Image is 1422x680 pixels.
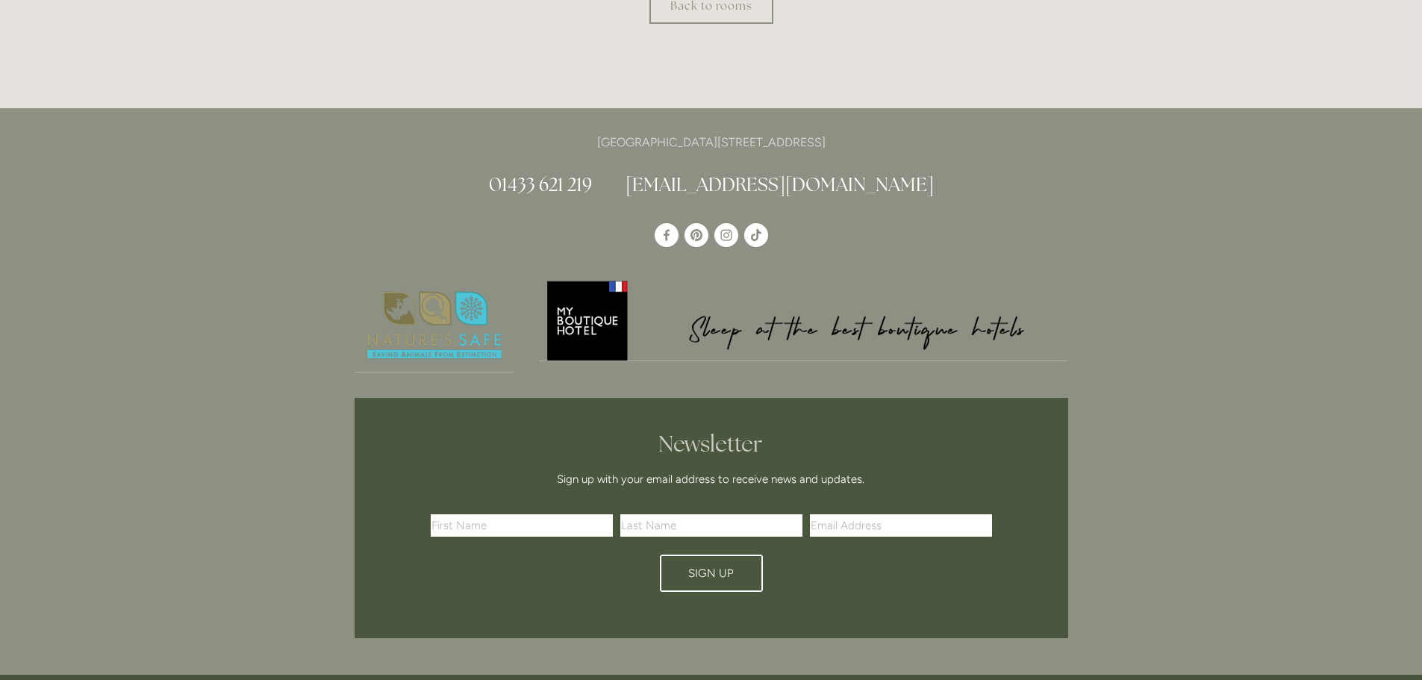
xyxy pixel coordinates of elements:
img: My Boutique Hotel - Logo [539,278,1068,361]
p: Sign up with your email address to receive news and updates. [436,470,987,488]
input: Email Address [810,514,992,537]
input: First Name [431,514,613,537]
a: 01433 621 219 [489,172,592,196]
a: My Boutique Hotel - Logo [539,278,1068,362]
a: TikTok [744,223,768,247]
a: Losehill House Hotel & Spa [655,223,679,247]
button: Sign Up [660,555,763,592]
h2: Newsletter [436,431,987,458]
span: Sign Up [688,567,734,580]
p: [GEOGRAPHIC_DATA][STREET_ADDRESS] [355,132,1068,152]
a: [EMAIL_ADDRESS][DOMAIN_NAME] [626,172,934,196]
a: Instagram [714,223,738,247]
input: Last Name [620,514,802,537]
img: Nature's Safe - Logo [355,278,514,372]
a: Pinterest [685,223,708,247]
